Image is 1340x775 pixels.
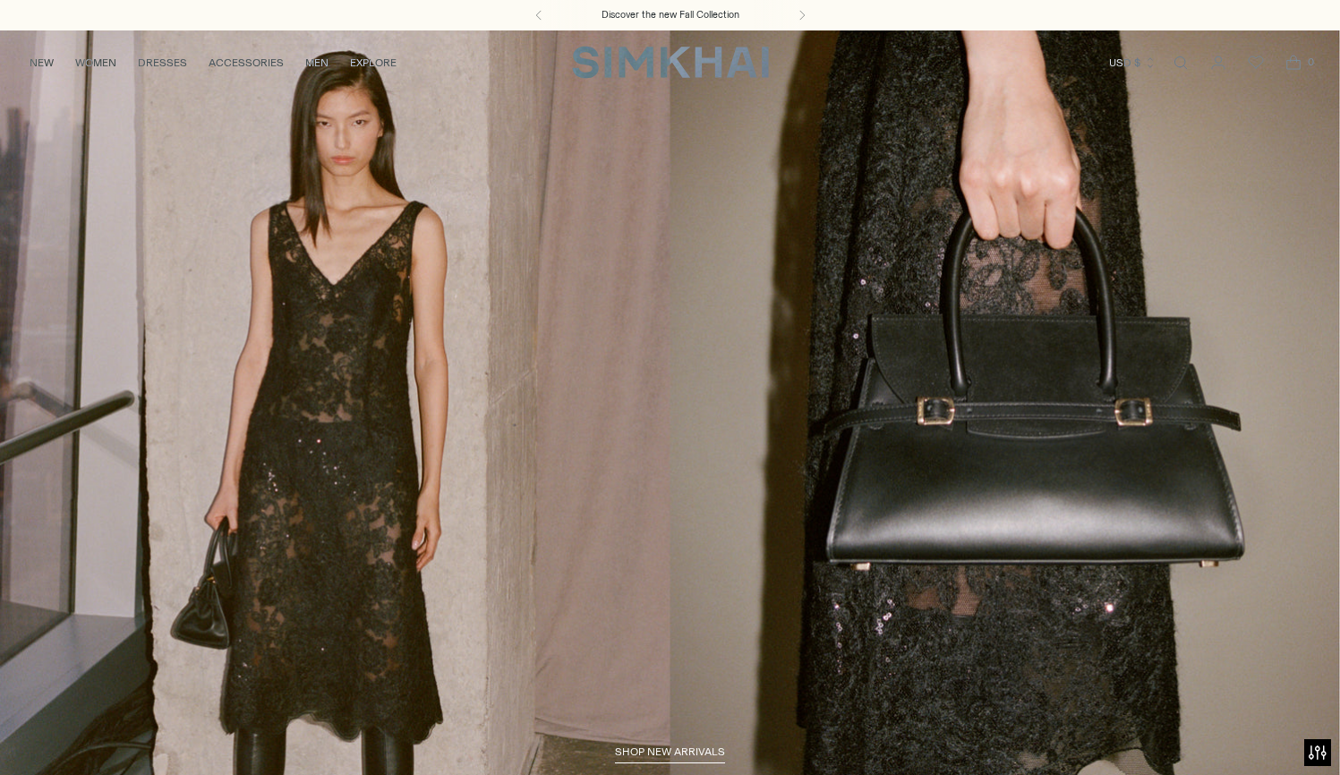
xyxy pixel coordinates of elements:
a: shop new arrivals [615,745,725,763]
span: shop new arrivals [615,745,725,758]
a: Open cart modal [1276,45,1311,81]
a: DRESSES [138,43,187,82]
a: Open search modal [1163,45,1199,81]
a: ACCESSORIES [209,43,284,82]
button: USD $ [1109,43,1156,82]
span: 0 [1302,54,1319,70]
a: EXPLORE [350,43,397,82]
a: MEN [305,43,329,82]
a: NEW [30,43,54,82]
a: Wishlist [1238,45,1274,81]
a: WOMEN [75,43,116,82]
a: SIMKHAI [572,45,769,80]
a: Go to the account page [1200,45,1236,81]
a: Discover the new Fall Collection [602,8,739,22]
